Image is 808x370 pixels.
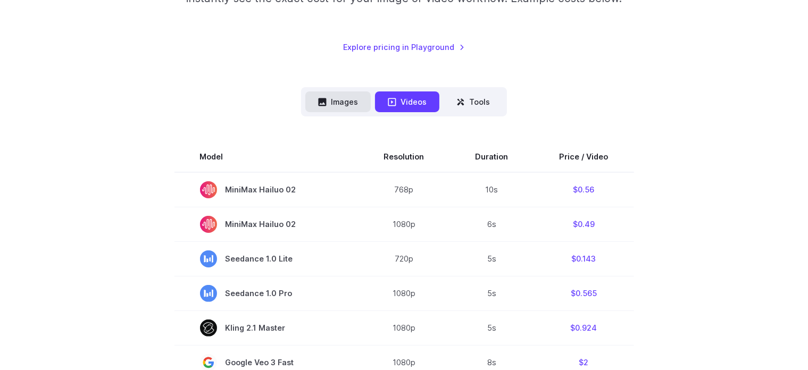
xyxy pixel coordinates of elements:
td: 10s [450,172,534,207]
span: Kling 2.1 Master [200,319,333,337]
td: 1080p [359,310,450,345]
span: MiniMax Hailuo 02 [200,181,333,198]
th: Duration [450,142,534,172]
button: Videos [375,91,439,112]
a: Explore pricing in Playground [343,41,465,53]
span: Seedance 1.0 Pro [200,285,333,302]
td: $0.49 [534,207,634,241]
td: 1080p [359,276,450,310]
td: 5s [450,310,534,345]
th: Model [174,142,359,172]
td: $0.565 [534,276,634,310]
button: Images [305,91,371,112]
button: Tools [444,91,503,112]
td: 768p [359,172,450,207]
td: $0.143 [534,241,634,276]
td: 5s [450,241,534,276]
td: 5s [450,276,534,310]
td: $0.924 [534,310,634,345]
th: Resolution [359,142,450,172]
th: Price / Video [534,142,634,172]
span: Seedance 1.0 Lite [200,250,333,267]
span: MiniMax Hailuo 02 [200,216,333,233]
td: 6s [450,207,534,241]
td: 720p [359,241,450,276]
td: $0.56 [534,172,634,207]
td: 1080p [359,207,450,241]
